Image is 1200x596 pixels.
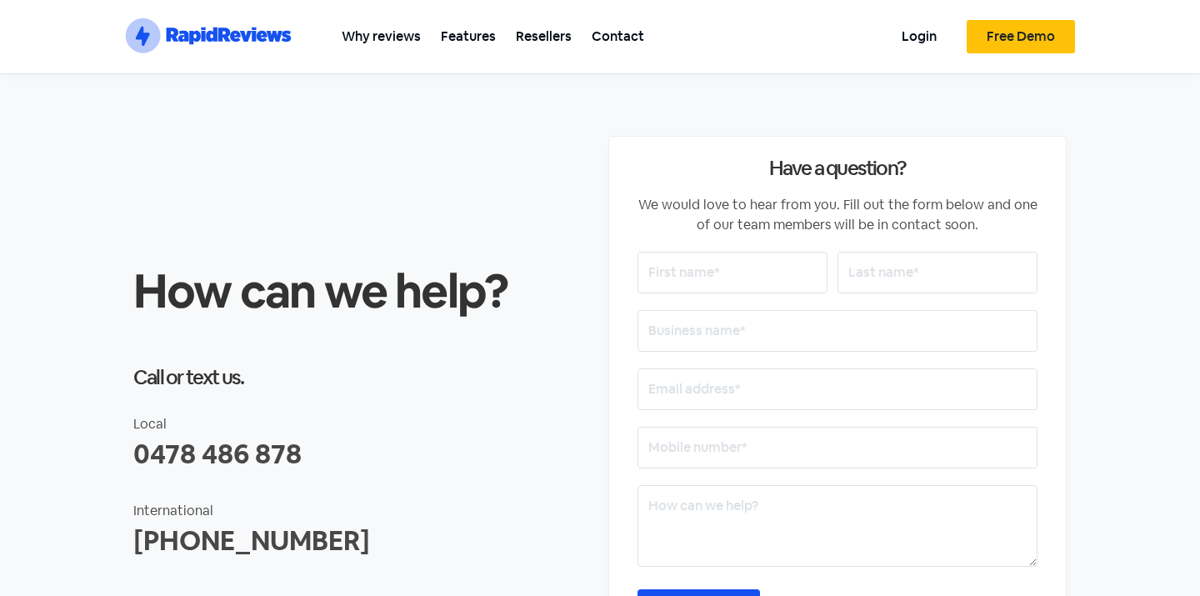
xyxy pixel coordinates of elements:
[133,501,592,521] div: International
[506,18,582,55] a: Resellers
[892,18,947,55] a: Login
[637,195,1037,235] div: We would love to hear from you. Fill out the form below and one of our team members will be in co...
[637,158,1037,178] h2: Have a question?
[133,268,592,314] h2: How can we help?
[987,30,1055,43] span: Free Demo
[133,368,592,388] h2: Call or text us.
[637,252,827,293] input: First name*
[637,368,1037,410] input: Email address*
[582,18,654,55] a: Contact
[133,434,592,474] div: 0478 486 878
[967,20,1075,53] a: Free Demo
[332,18,431,55] a: Why reviews
[837,252,1037,293] input: Last name*
[637,427,1037,468] input: Mobile number*
[133,521,592,561] div: [PHONE_NUMBER]
[637,310,1037,352] input: Business name*
[431,18,506,55] a: Features
[133,414,592,434] div: Local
